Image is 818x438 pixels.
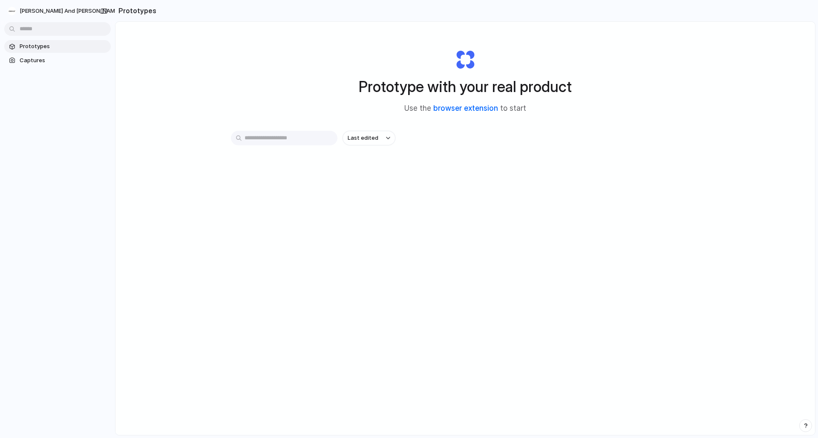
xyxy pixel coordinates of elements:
[433,104,498,112] a: browser extension
[343,131,395,145] button: Last edited
[348,134,378,142] span: Last edited
[20,56,107,65] span: Captures
[4,40,111,53] a: Prototypes
[4,54,111,67] a: Captures
[404,103,526,114] span: Use the to start
[4,4,133,18] button: [PERSON_NAME] and [PERSON_NAME]
[115,6,156,16] h2: Prototypes
[20,42,107,51] span: Prototypes
[20,7,120,15] span: [PERSON_NAME] and [PERSON_NAME]
[359,75,572,98] h1: Prototype with your real product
